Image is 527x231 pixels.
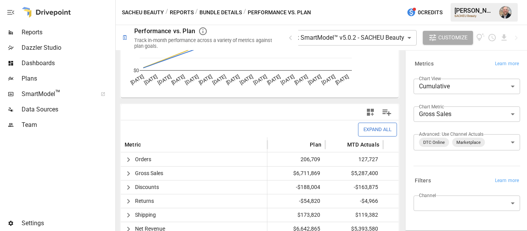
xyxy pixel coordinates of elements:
span: 127,727 [329,153,379,166]
span: 146,072 [387,153,437,166]
div: Gross Sales [414,106,520,122]
span: Gross Sales [135,170,163,176]
span: -$5,919 [387,194,437,208]
span: $5,287,400 [329,167,379,180]
span: -$54,820 [271,194,321,208]
text: [DATE] [130,74,145,86]
text: [DATE] [280,74,295,86]
button: Reports [170,8,194,17]
span: -$163,875 [329,180,379,194]
span: Returns [135,198,154,204]
div: 🗓 [122,34,128,41]
span: Orders [135,156,151,162]
span: 0 Credits [418,8,443,17]
text: [DATE] [143,74,159,86]
label: Chart View [419,75,441,82]
button: SACHEU Beauty [122,8,164,17]
span: Marketplace [453,138,484,147]
span: Plans [22,74,114,83]
span: Metric [125,141,141,148]
span: -$188,004 [271,180,321,194]
span: Plan [310,141,321,148]
text: [DATE] [294,74,309,86]
span: $6,711,869 [271,167,321,180]
label: Chart Metric [419,103,444,110]
button: Sort [142,139,152,150]
text: [DATE] [225,74,241,86]
button: Sort [298,139,309,150]
span: $173,820 [271,208,321,222]
text: [DATE] [266,74,282,86]
span: Learn more [495,177,519,185]
span: MTD Actuals [347,141,379,148]
text: [DATE] [171,74,186,86]
span: Dashboards [22,59,114,68]
button: 0Credits [404,5,446,20]
h6: Filters [415,177,431,185]
div: Track in-month performance across a variety of metrics against plan goals. [134,37,277,49]
div: Performance vs. Plan [134,27,195,35]
span: $6,064,392 [387,167,437,180]
text: $0 [133,67,139,73]
button: Dustin Jacobson [495,2,516,23]
label: Channel [419,192,436,199]
text: [DATE] [334,74,350,86]
button: Manage Columns [378,104,395,121]
text: [DATE] [211,74,227,86]
span: -$190,704 [387,180,437,194]
span: Settings [22,219,114,228]
div: SACHEU Beauty [454,14,495,18]
h6: Metrics [415,60,434,68]
span: Reports [22,28,114,37]
span: Customize [438,33,468,42]
span: 206,709 [271,153,321,166]
span: Shipping [135,212,156,218]
span: SmartModel [22,89,92,99]
div: Cumulative [414,79,520,94]
span: -$4,966 [329,194,379,208]
div: / [195,8,198,17]
button: Sort [388,139,399,150]
span: $139,440 [387,208,437,222]
button: Expand All [358,123,397,136]
text: [DATE] [239,74,254,86]
button: Bundle Details [199,8,242,17]
span: Dazzler Studio [22,43,114,52]
button: Sort [336,139,346,150]
span: Learn more [495,60,519,68]
span: DTC Online [420,138,448,147]
div: / [166,8,168,17]
span: $119,382 [329,208,379,222]
button: Download report [500,33,508,42]
text: [DATE] [307,74,323,86]
button: Schedule report [488,33,497,42]
label: Advanced: Use Channel Actuals [419,131,483,137]
div: Drivepoint SmartModel™ v5.0.2 - SACHEU Beauty [266,30,417,46]
span: ™ [55,88,61,98]
span: Team [22,120,114,130]
text: [DATE] [198,74,213,86]
span: Data Sources [22,105,114,114]
img: Dustin Jacobson [499,6,512,19]
text: [DATE] [184,74,199,86]
text: [DATE] [252,74,268,86]
text: [DATE] [321,74,336,86]
text: [DATE] [157,74,172,86]
div: / [243,8,246,17]
div: [PERSON_NAME] [454,7,495,14]
button: Customize [423,31,473,45]
span: Discounts [135,184,159,190]
button: View documentation [476,31,485,45]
